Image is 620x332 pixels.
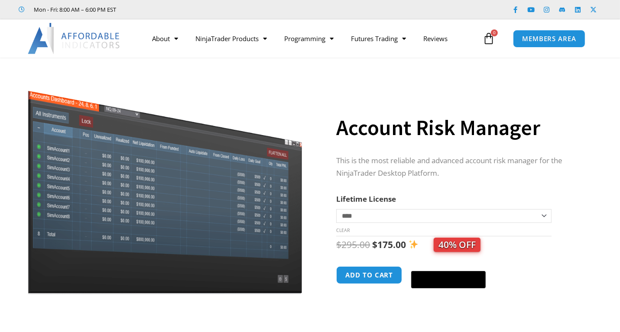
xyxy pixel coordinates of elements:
button: Buy with GPay [411,271,486,288]
a: MEMBERS AREA [513,30,585,48]
h1: Account Risk Manager [336,113,589,143]
span: $ [336,239,341,251]
span: MEMBERS AREA [522,35,576,42]
img: ✨ [409,240,418,249]
iframe: Customer reviews powered by Trustpilot [129,5,259,14]
a: Programming [276,29,342,48]
p: This is the most reliable and advanced account risk manager for the NinjaTrader Desktop Platform. [336,155,589,180]
nav: Menu [143,29,480,48]
a: Clear options [336,227,350,233]
bdi: 295.00 [336,239,370,251]
iframe: Secure express checkout frame [409,265,487,266]
iframe: PayPal Message 1 [336,296,589,303]
bdi: 175.00 [372,239,406,251]
button: Add to cart [336,266,402,284]
span: $ [372,239,377,251]
a: Futures Trading [342,29,415,48]
span: 40% OFF [434,238,480,252]
label: Lifetime License [336,194,396,204]
span: 0 [491,29,498,36]
img: LogoAI | Affordable Indicators – NinjaTrader [28,23,121,54]
a: 0 [470,26,508,51]
span: Mon - Fri: 8:00 AM – 6:00 PM EST [32,4,117,15]
a: NinjaTrader Products [187,29,276,48]
a: About [143,29,187,48]
a: Reviews [415,29,456,48]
